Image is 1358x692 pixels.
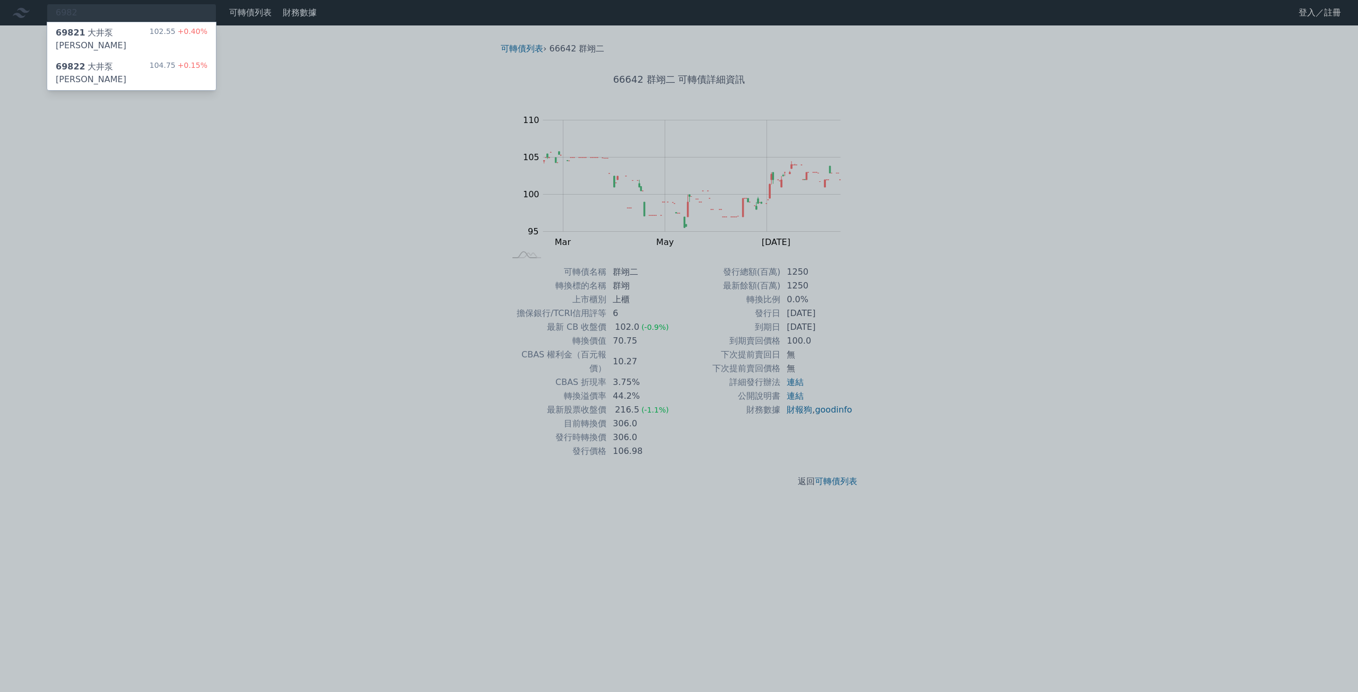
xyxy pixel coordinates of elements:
[56,60,150,86] div: 大井泵[PERSON_NAME]
[176,27,207,36] span: +0.40%
[56,27,150,52] div: 大井泵[PERSON_NAME]
[150,60,207,86] div: 104.75
[176,61,207,69] span: +0.15%
[47,22,216,56] a: 69821大井泵[PERSON_NAME] 102.55+0.40%
[150,27,207,52] div: 102.55
[56,28,85,38] span: 69821
[47,56,216,90] a: 69822大井泵[PERSON_NAME] 104.75+0.15%
[56,62,85,72] span: 69822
